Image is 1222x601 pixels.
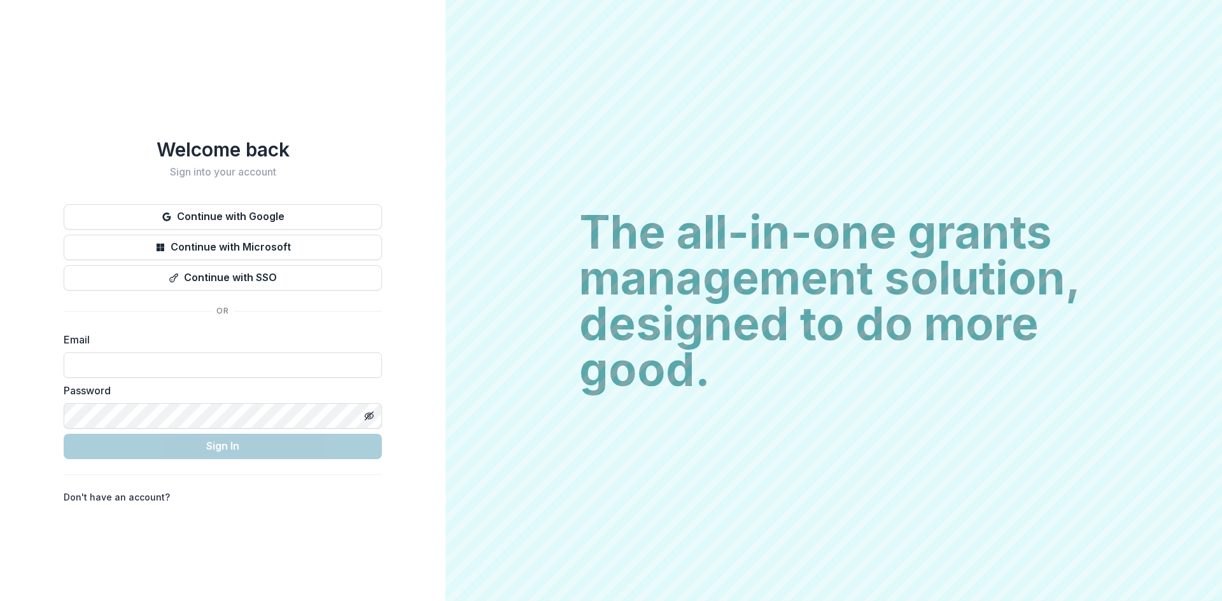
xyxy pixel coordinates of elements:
button: Continue with Microsoft [64,235,382,260]
h1: Welcome back [64,138,382,161]
button: Toggle password visibility [359,406,379,426]
p: Don't have an account? [64,490,170,504]
label: Password [64,383,374,398]
button: Continue with SSO [64,265,382,291]
label: Email [64,332,374,347]
h2: Sign into your account [64,166,382,178]
button: Sign In [64,434,382,459]
button: Continue with Google [64,204,382,230]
